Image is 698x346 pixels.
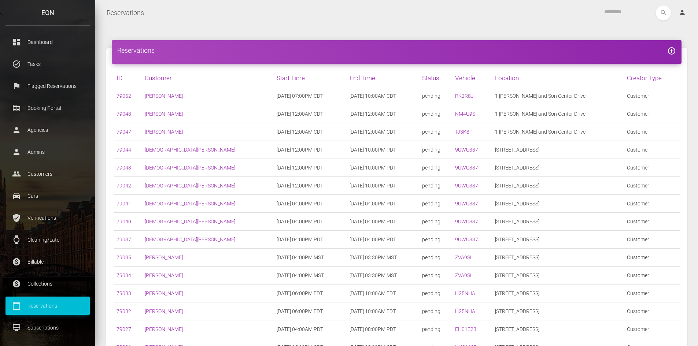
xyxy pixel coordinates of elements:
[117,201,131,207] a: 79041
[667,46,676,54] a: add_circle_outline
[419,177,452,195] td: pending
[347,123,420,141] td: [DATE] 12:00AM CDT
[5,253,90,271] a: paid Billable
[492,284,624,302] td: [STREET_ADDRESS]
[5,297,90,315] a: calendar_today Reservations
[419,231,452,249] td: pending
[455,183,478,189] a: 9UWU337
[624,141,680,159] td: Customer
[117,46,676,55] h4: Reservations
[347,302,420,320] td: [DATE] 10:00AM EDT
[5,319,90,337] a: card_membership Subscriptions
[419,123,452,141] td: pending
[274,302,347,320] td: [DATE] 06:00PM EDT
[624,105,680,123] td: Customer
[117,165,131,171] a: 79043
[419,284,452,302] td: pending
[117,147,131,153] a: 79044
[347,87,420,105] td: [DATE] 10:00AM CDT
[419,141,452,159] td: pending
[492,105,624,123] td: 1 [PERSON_NAME] and Son Center Drive
[274,284,347,302] td: [DATE] 06:00PM EDT
[5,99,90,117] a: corporate_fare Booking Portal
[347,231,420,249] td: [DATE] 04:00PM PDT
[624,69,680,87] th: Creator Type
[5,165,90,183] a: people Customers
[5,77,90,95] a: flag Flagged Reservations
[114,69,142,87] th: ID
[624,231,680,249] td: Customer
[624,177,680,195] td: Customer
[274,141,347,159] td: [DATE] 12:00PM PDT
[5,121,90,139] a: person Agencies
[347,141,420,159] td: [DATE] 10:00PM PDT
[419,213,452,231] td: pending
[455,111,475,117] a: NM4U9S
[145,272,183,278] a: [PERSON_NAME]
[667,46,676,55] i: add_circle_outline
[145,147,235,153] a: [DEMOGRAPHIC_DATA][PERSON_NAME]
[624,284,680,302] td: Customer
[492,69,624,87] th: Location
[455,272,473,278] a: ZVA9SL
[492,302,624,320] td: [STREET_ADDRESS]
[117,237,131,242] a: 79037
[673,5,693,20] a: person
[11,59,84,70] p: Tasks
[679,9,686,16] i: person
[347,249,420,267] td: [DATE] 03:30PM MST
[145,111,183,117] a: [PERSON_NAME]
[117,129,131,135] a: 79047
[274,159,347,177] td: [DATE] 12:00PM PDT
[347,195,420,213] td: [DATE] 04:00PM PDT
[274,249,347,267] td: [DATE] 04:00PM MST
[455,93,474,99] a: RK2R8J
[624,195,680,213] td: Customer
[11,322,84,333] p: Subscriptions
[492,231,624,249] td: [STREET_ADDRESS]
[11,278,84,289] p: Collections
[274,105,347,123] td: [DATE] 12:00AM CDT
[142,69,274,87] th: Customer
[347,177,420,195] td: [DATE] 10:00PM PDT
[5,33,90,51] a: dashboard Dashboard
[656,5,671,21] button: search
[624,249,680,267] td: Customer
[5,275,90,293] a: paid Collections
[492,320,624,338] td: [STREET_ADDRESS]
[347,69,420,87] th: End Time
[455,237,478,242] a: 9UWU337
[419,87,452,105] td: pending
[624,123,680,141] td: Customer
[11,234,84,245] p: Cleaning/Late
[5,187,90,205] a: drive_eta Cars
[11,300,84,311] p: Reservations
[274,231,347,249] td: [DATE] 04:00PM PDT
[455,219,478,224] a: 9UWU337
[419,105,452,123] td: pending
[11,146,84,157] p: Admins
[347,159,420,177] td: [DATE] 10:00PM PDT
[145,308,183,314] a: [PERSON_NAME]
[347,284,420,302] td: [DATE] 10:00AM EDT
[455,326,476,332] a: EH01E23
[145,201,235,207] a: [DEMOGRAPHIC_DATA][PERSON_NAME]
[117,308,131,314] a: 79032
[11,212,84,223] p: Verifications
[145,254,183,260] a: [PERSON_NAME]
[274,69,347,87] th: Start Time
[492,213,624,231] td: [STREET_ADDRESS]
[347,105,420,123] td: [DATE] 12:00AM CDT
[11,168,84,179] p: Customers
[145,237,235,242] a: [DEMOGRAPHIC_DATA][PERSON_NAME]
[145,183,235,189] a: [DEMOGRAPHIC_DATA][PERSON_NAME]
[624,87,680,105] td: Customer
[274,123,347,141] td: [DATE] 12:00AM CDT
[11,103,84,114] p: Booking Portal
[117,93,131,99] a: 79052
[624,159,680,177] td: Customer
[492,177,624,195] td: [STREET_ADDRESS]
[274,213,347,231] td: [DATE] 04:00PM PDT
[455,308,475,314] a: H25NHA
[419,249,452,267] td: pending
